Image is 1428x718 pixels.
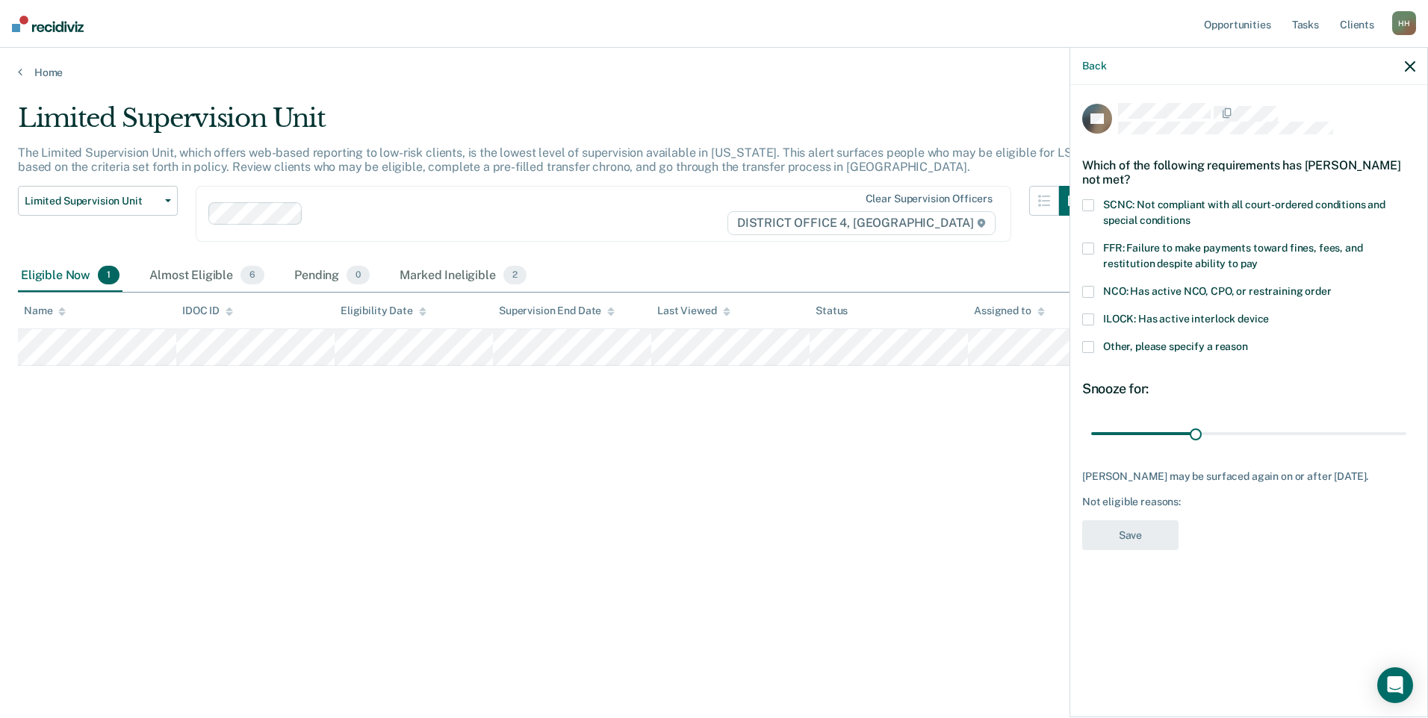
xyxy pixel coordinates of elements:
[291,260,373,293] div: Pending
[866,193,993,205] div: Clear supervision officers
[347,266,370,285] span: 0
[1377,667,1413,703] div: Open Intercom Messenger
[25,195,159,207] span: Limited Supervision Unit
[1082,60,1106,72] button: Back
[18,146,1080,174] p: The Limited Supervision Unit, which offers web-based reporting to low-risk clients, is the lowest...
[1103,313,1269,325] span: ILOCK: Has active interlock device
[503,266,527,285] span: 2
[1082,146,1415,199] div: Which of the following requirements has [PERSON_NAME] not met?
[1103,242,1363,269] span: FFR: Failure to make payments toward fines, fees, and restitution despite ability to pay
[146,260,267,293] div: Almost Eligible
[1082,496,1415,508] div: Not eligible reasons:
[1103,199,1385,226] span: SCNC: Not compliant with all court-ordered conditions and special conditions
[1103,340,1248,352] span: Other, please specify a reason
[1082,381,1415,397] div: Snooze for:
[18,66,1410,79] a: Home
[397,260,530,293] div: Marked Ineligible
[18,260,122,293] div: Eligible Now
[24,305,66,317] div: Name
[12,16,84,32] img: Recidiviz
[974,305,1044,317] div: Assigned to
[341,305,426,317] div: Eligibility Date
[499,305,615,317] div: Supervision End Date
[1082,520,1179,551] button: Save
[98,266,119,285] span: 1
[1082,470,1415,483] div: [PERSON_NAME] may be surfaced again on or after [DATE].
[816,305,848,317] div: Status
[18,103,1089,146] div: Limited Supervision Unit
[657,305,730,317] div: Last Viewed
[240,266,264,285] span: 6
[182,305,233,317] div: IDOC ID
[1392,11,1416,35] div: H H
[727,211,996,235] span: DISTRICT OFFICE 4, [GEOGRAPHIC_DATA]
[1103,285,1332,297] span: NCO: Has active NCO, CPO, or restraining order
